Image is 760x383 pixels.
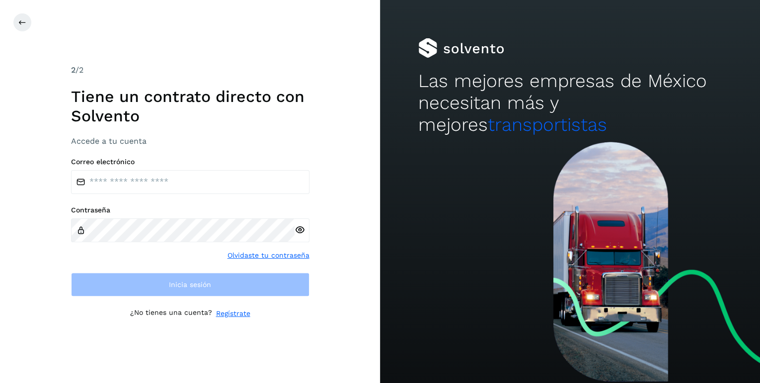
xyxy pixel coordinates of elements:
h3: Accede a tu cuenta [71,136,309,146]
label: Contraseña [71,206,309,214]
button: Inicia sesión [71,273,309,296]
span: transportistas [488,114,607,135]
span: 2 [71,65,76,75]
a: Olvidaste tu contraseña [228,250,309,261]
div: /2 [71,64,309,76]
h2: Las mejores empresas de México necesitan más y mejores [418,70,722,136]
h1: Tiene un contrato directo con Solvento [71,87,309,125]
label: Correo electrónico [71,158,309,166]
a: Regístrate [216,308,250,319]
span: Inicia sesión [169,281,211,288]
p: ¿No tienes una cuenta? [130,308,212,319]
